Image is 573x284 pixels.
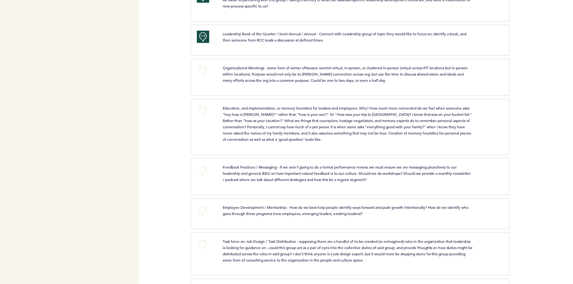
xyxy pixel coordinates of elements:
[223,105,473,142] span: Education, and implementation, or memory heuristics for leaders and employees. Why? How much more...
[223,205,470,216] span: Employee Development / Mentorship - How do we best help people identify ways forward and push gro...
[201,33,205,39] span: +2
[223,164,472,182] span: Feedback Practices / Messaging - If we aren't going to do a formal performance review, we must en...
[223,65,469,83] span: Organizational Meetings - some form of winter offseason summit virtual, in-person, or clustered i...
[223,31,468,42] span: Leadership Book of the Quarter / Semi-Annual / Annual - Connect with Leadership group of topic th...
[223,239,474,262] span: Task force on Job Design / Task Distribution - supposing there are a handful of to-be-created (or...
[197,31,209,43] button: +2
